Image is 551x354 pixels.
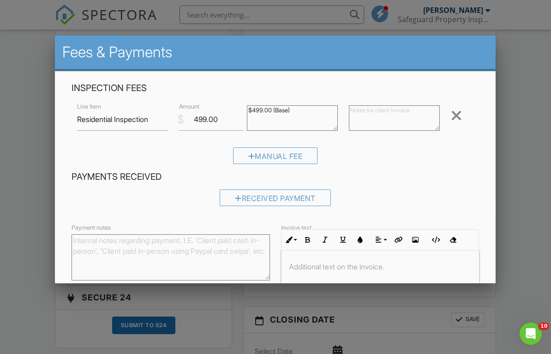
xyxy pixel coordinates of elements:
[233,147,318,164] div: Manual Fee
[72,171,479,183] h4: Payments Received
[371,231,389,249] button: Align
[233,153,318,163] a: Manual Fee
[444,231,461,249] button: Clear Formatting
[520,323,542,345] iframe: Intercom live chat
[72,224,111,232] label: Payment notes
[389,231,407,249] button: Insert Link (⌘K)
[247,105,338,131] textarea: $499.00 (Base)
[62,43,488,61] h2: Fees & Payments
[72,82,479,94] h4: Inspection Fees
[352,231,369,249] button: Colors
[426,231,444,249] button: Code View
[177,111,184,127] div: $
[317,231,334,249] button: Italic (⌘I)
[220,195,331,205] a: Received Payment
[407,231,424,249] button: Insert Image (⌘P)
[334,231,352,249] button: Underline (⌘U)
[281,224,311,232] label: Invoice text
[299,231,317,249] button: Bold (⌘B)
[179,102,199,110] label: Amount
[77,102,101,110] label: Line Item
[539,323,549,330] span: 10
[281,231,299,249] button: Inline Style
[220,189,331,206] div: Received Payment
